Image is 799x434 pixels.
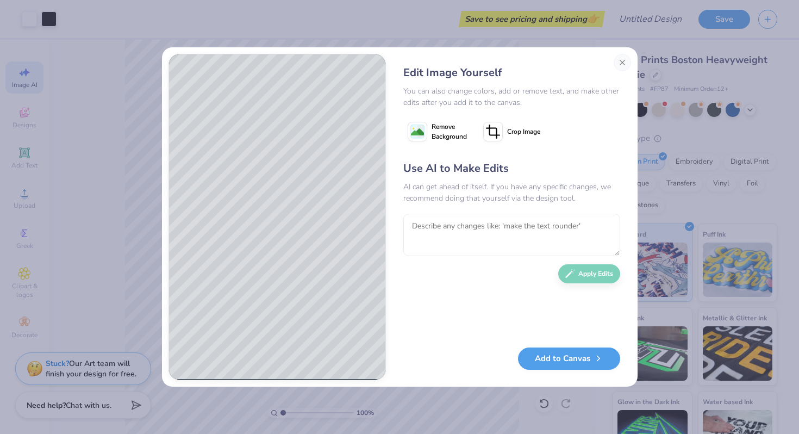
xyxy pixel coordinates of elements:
span: Remove Background [432,122,467,141]
div: You can also change colors, add or remove text, and make other edits after you add it to the canvas. [403,85,620,108]
div: Use AI to Make Edits [403,160,620,177]
div: AI can get ahead of itself. If you have any specific changes, we recommend doing that yourself vi... [403,181,620,204]
button: Remove Background [403,118,471,145]
button: Add to Canvas [518,348,620,370]
button: Close [614,54,631,71]
button: Crop Image [479,118,547,145]
div: Edit Image Yourself [403,65,620,81]
span: Crop Image [507,127,540,137]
